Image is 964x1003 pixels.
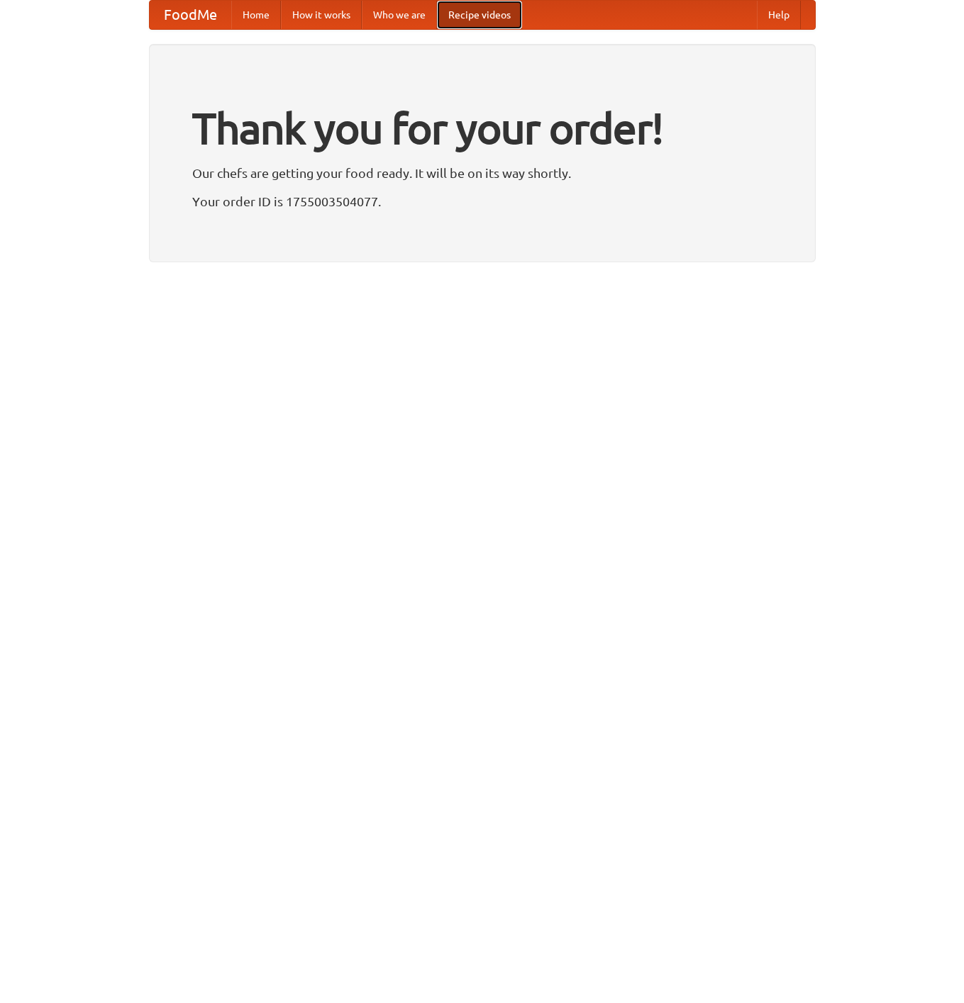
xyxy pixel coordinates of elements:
[281,1,362,29] a: How it works
[362,1,437,29] a: Who we are
[192,94,772,162] h1: Thank you for your order!
[437,1,522,29] a: Recipe videos
[150,1,231,29] a: FoodMe
[757,1,801,29] a: Help
[192,162,772,184] p: Our chefs are getting your food ready. It will be on its way shortly.
[192,191,772,212] p: Your order ID is 1755003504077.
[231,1,281,29] a: Home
